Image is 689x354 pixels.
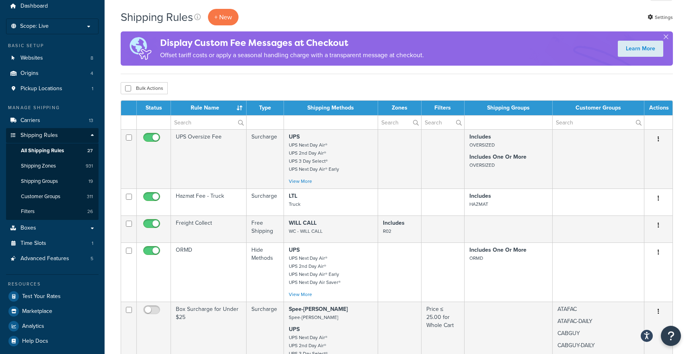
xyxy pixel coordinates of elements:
[618,41,663,57] a: Learn More
[6,143,99,158] li: All Shipping Rules
[6,334,99,348] a: Help Docs
[383,219,405,227] strong: Includes
[289,325,300,333] strong: UPS
[284,101,378,115] th: Shipping Methods
[289,291,312,298] a: View More
[160,36,424,50] h4: Display Custom Fee Messages at Checkout
[160,50,424,61] p: Offset tariff costs or apply a seasonal handling charge with a transparent message at checkout.
[422,116,464,129] input: Search
[171,101,247,115] th: Rule Name : activate to sort column ascending
[6,304,99,319] a: Marketplace
[289,219,317,227] strong: WILL CALL
[21,240,46,247] span: Time Slots
[289,141,339,173] small: UPS Next Day Air® UPS 2nd Day Air® UPS 3 Day Select® UPS Next Day Air® Early
[247,215,284,242] td: Free Shipping
[644,101,673,115] th: Actions
[6,289,99,304] li: Test Your Rates
[21,3,48,10] span: Dashboard
[289,201,300,208] small: Truck
[92,85,93,92] span: 1
[469,141,495,149] small: OVERSIZED
[6,236,99,251] li: Time Slots
[289,228,323,235] small: WC - WILL CALL
[469,192,491,200] strong: Includes
[378,116,421,129] input: Search
[469,153,527,161] strong: Includes One Or More
[208,9,239,25] p: + New
[92,240,93,247] span: 1
[121,82,168,94] button: Bulk Actions
[21,85,62,92] span: Pickup Locations
[22,308,52,315] span: Marketplace
[6,113,99,128] li: Carriers
[6,319,99,333] a: Analytics
[6,51,99,66] a: Websites 8
[247,188,284,215] td: Surcharge
[22,323,44,330] span: Analytics
[247,101,284,115] th: Type
[21,70,39,77] span: Origins
[289,305,348,313] strong: Spee-[PERSON_NAME]
[22,293,61,300] span: Test Your Rates
[21,208,35,215] span: Filters
[247,242,284,302] td: Hide Methods
[21,147,64,154] span: All Shipping Rules
[378,101,421,115] th: Zones
[6,51,99,66] li: Websites
[6,113,99,128] a: Carriers 13
[289,246,300,254] strong: UPS
[469,132,491,141] strong: Includes
[6,42,99,49] div: Basic Setup
[87,193,93,200] span: 311
[171,242,247,302] td: ORMD
[422,101,465,115] th: Filters
[21,55,43,62] span: Websites
[22,338,48,345] span: Help Docs
[6,104,99,111] div: Manage Shipping
[6,204,99,219] a: Filters 26
[6,81,99,96] li: Pickup Locations
[6,174,99,189] li: Shipping Groups
[557,317,639,325] p: ATAFAC-DAILY
[6,143,99,158] a: All Shipping Rules 27
[90,70,93,77] span: 4
[90,255,93,262] span: 5
[88,178,93,185] span: 19
[247,129,284,188] td: Surcharge
[289,132,300,141] strong: UPS
[21,225,36,232] span: Boxes
[6,174,99,189] a: Shipping Groups 19
[20,23,49,30] span: Scope: Live
[289,192,297,200] strong: LTL
[89,117,93,124] span: 13
[171,116,246,129] input: Search
[6,281,99,288] div: Resources
[21,178,58,185] span: Shipping Groups
[6,159,99,174] a: Shipping Zones 931
[86,163,93,170] span: 931
[289,178,312,185] a: View More
[289,255,341,286] small: UPS Next Day Air® UPS 2nd Day Air® UPS Next Day Air® Early UPS Next Day Air Saver®
[465,101,553,115] th: Shipping Groups
[6,128,99,220] li: Shipping Rules
[171,129,247,188] td: UPS Oversize Fee
[6,189,99,204] li: Customer Groups
[553,101,644,115] th: Customer Groups
[6,251,99,266] li: Advanced Features
[6,66,99,81] a: Origins 4
[557,342,639,350] p: CABGUY-DAILY
[557,329,639,337] p: CABGUY
[6,159,99,174] li: Shipping Zones
[6,66,99,81] li: Origins
[6,204,99,219] li: Filters
[383,228,391,235] small: R02
[21,132,58,139] span: Shipping Rules
[137,101,171,115] th: Status
[469,201,488,208] small: HAZMAT
[87,147,93,154] span: 27
[21,163,56,170] span: Shipping Zones
[6,221,99,236] a: Boxes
